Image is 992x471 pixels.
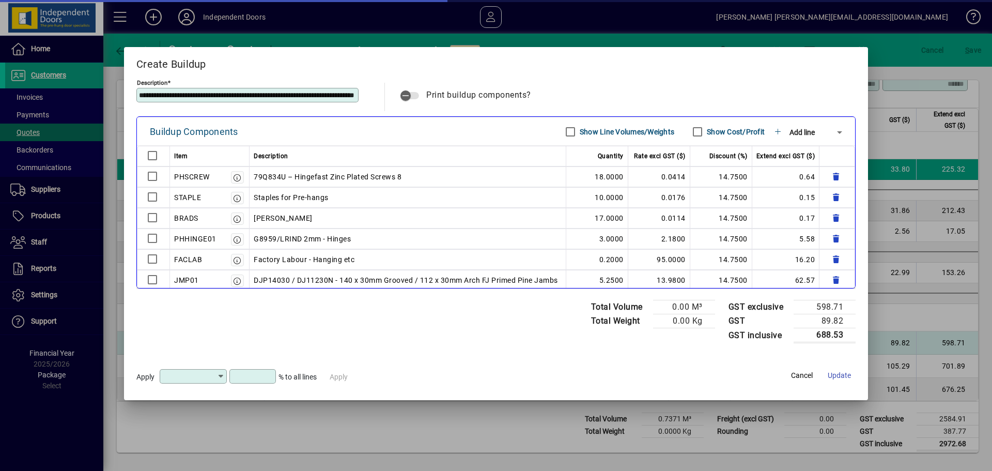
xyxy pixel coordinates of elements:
div: PHSCREW [174,171,210,183]
div: 0.0414 [632,171,686,183]
td: 14.7500 [690,249,752,270]
td: 10.0000 [566,187,628,208]
button: Cancel [785,367,818,385]
div: PHHINGE01 [174,233,216,245]
td: Factory Labour - Hanging etc [250,249,566,270]
td: 14.7500 [690,270,752,291]
td: 0.2000 [566,249,628,270]
td: GST [723,314,794,328]
div: STAPLE [174,191,201,204]
span: Quantity [598,150,624,162]
div: Buildup Components [150,124,238,140]
td: Staples for Pre-hangs [250,187,566,208]
td: GST inclusive [723,328,794,343]
div: 0.0114 [632,212,686,224]
td: 14.7500 [690,208,752,229]
div: BRADS [174,212,198,224]
div: JMP01 [174,274,199,286]
td: 3.0000 [566,229,628,249]
label: Show Line Volumes/Weights [578,127,674,137]
span: Description [254,150,288,162]
td: 14.7500 [690,229,752,249]
td: 0.15 [752,187,820,208]
span: Item [174,150,188,162]
h2: Create Buildup [124,47,868,77]
td: G8959/LRIND 2mm - Hinges [250,229,566,249]
button: Update [823,367,856,385]
td: 14.7500 [690,187,752,208]
td: 18.0000 [566,166,628,187]
td: 17.0000 [566,208,628,229]
td: 0.17 [752,208,820,229]
td: 0.64 [752,166,820,187]
td: 0.00 M³ [653,300,715,314]
span: Discount (%) [709,150,748,162]
div: FACLAB [174,253,202,266]
span: Extend excl GST ($) [756,150,815,162]
div: 13.9800 [632,274,686,286]
span: Apply [136,373,154,381]
span: % to all lines [278,373,317,381]
td: 62.57 [752,270,820,291]
td: 5.58 [752,229,820,249]
label: Show Cost/Profit [705,127,765,137]
td: DJP14030 / DJ11230N - 140 x 30mm Grooved / 112 x 30mm Arch FJ Primed Pine Jambs [250,270,566,291]
td: GST exclusive [723,300,794,314]
span: Add line [789,128,815,136]
td: 89.82 [794,314,856,328]
td: Total Volume [586,300,653,314]
td: 598.71 [794,300,856,314]
td: 14.7500 [690,166,752,187]
span: Update [828,370,851,381]
td: 0.00 Kg [653,314,715,328]
td: [PERSON_NAME] [250,208,566,229]
div: 0.0176 [632,191,686,204]
div: 95.0000 [632,253,686,266]
span: Cancel [791,370,813,381]
td: 688.53 [794,328,856,343]
td: Total Weight [586,314,653,328]
td: 79Q834U – Hingefast Zinc Plated Screws 8 [250,166,566,187]
td: 5.2500 [566,270,628,291]
td: 16.20 [752,249,820,270]
mat-label: Description [137,79,167,86]
span: Rate excl GST ($) [634,150,686,162]
div: 2.1800 [632,233,686,245]
span: Print buildup components? [426,90,531,100]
